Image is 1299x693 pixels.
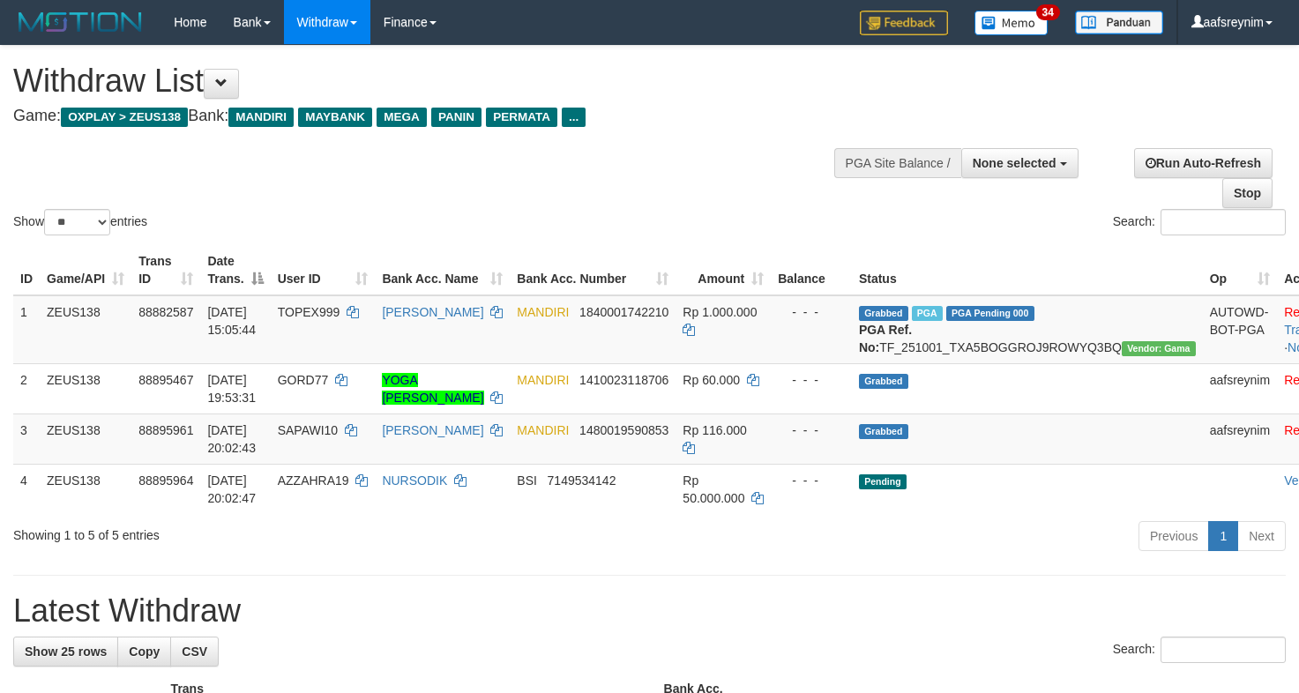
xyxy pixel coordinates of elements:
th: Bank Acc. Number: activate to sort column ascending [510,245,676,295]
span: MAYBANK [298,108,372,127]
span: SAPAWI10 [278,423,338,437]
span: CSV [182,645,207,659]
input: Search: [1161,637,1286,663]
a: Copy [117,637,171,667]
span: Show 25 rows [25,645,107,659]
td: 3 [13,414,40,464]
a: [PERSON_NAME] [382,423,483,437]
td: ZEUS138 [40,464,131,514]
span: Rp 50.000.000 [683,473,744,505]
th: Date Trans.: activate to sort column descending [200,245,270,295]
span: Copy 1480019590853 to clipboard [579,423,668,437]
td: TF_251001_TXA5BOGGROJ9ROWYQ3BQ [852,295,1203,364]
td: 4 [13,464,40,514]
span: Copy [129,645,160,659]
span: 88895961 [138,423,193,437]
img: panduan.png [1075,11,1163,34]
span: [DATE] 20:02:47 [207,473,256,505]
span: Grabbed [859,424,908,439]
span: OXPLAY > ZEUS138 [61,108,188,127]
a: Show 25 rows [13,637,118,667]
span: PERMATA [486,108,557,127]
span: MANDIRI [517,423,569,437]
span: ... [562,108,586,127]
th: ID [13,245,40,295]
label: Search: [1113,637,1286,663]
span: [DATE] 20:02:43 [207,423,256,455]
span: Vendor URL: https://trx31.1velocity.biz [1122,341,1196,356]
h4: Game: Bank: [13,108,848,125]
input: Search: [1161,209,1286,235]
span: MANDIRI [517,373,569,387]
span: Copy 7149534142 to clipboard [548,473,616,488]
a: YOGA [PERSON_NAME] [382,373,483,405]
a: Previous [1138,521,1209,551]
td: ZEUS138 [40,363,131,414]
span: Pending [859,474,907,489]
span: TOPEX999 [278,305,340,319]
span: Copy 1410023118706 to clipboard [579,373,668,387]
img: Button%20Memo.svg [974,11,1049,35]
span: Rp 1.000.000 [683,305,757,319]
span: Copy 1840001742210 to clipboard [579,305,668,319]
td: 2 [13,363,40,414]
span: MANDIRI [228,108,294,127]
b: PGA Ref. No: [859,323,912,354]
span: BSI [517,473,537,488]
td: aafsreynim [1203,363,1277,414]
img: Feedback.jpg [860,11,948,35]
h1: Latest Withdraw [13,593,1286,629]
label: Search: [1113,209,1286,235]
div: Showing 1 to 5 of 5 entries [13,519,528,544]
div: - - - [778,472,845,489]
a: 1 [1208,521,1238,551]
span: PGA Pending [946,306,1034,321]
div: - - - [778,303,845,321]
th: Trans ID: activate to sort column ascending [131,245,200,295]
td: AUTOWD-BOT-PGA [1203,295,1277,364]
span: MEGA [377,108,427,127]
div: - - - [778,371,845,389]
th: Game/API: activate to sort column ascending [40,245,131,295]
div: PGA Site Balance / [834,148,961,178]
span: 88895467 [138,373,193,387]
th: Op: activate to sort column ascending [1203,245,1277,295]
td: aafsreynim [1203,414,1277,464]
img: MOTION_logo.png [13,9,147,35]
td: ZEUS138 [40,295,131,364]
span: Grabbed [859,306,908,321]
span: 88882587 [138,305,193,319]
select: Showentries [44,209,110,235]
label: Show entries [13,209,147,235]
a: [PERSON_NAME] [382,305,483,319]
span: PANIN [431,108,482,127]
span: Rp 116.000 [683,423,746,437]
span: 34 [1036,4,1060,20]
h1: Withdraw List [13,63,848,99]
a: Run Auto-Refresh [1134,148,1273,178]
th: User ID: activate to sort column ascending [271,245,376,295]
a: NURSODIK [382,473,447,488]
span: None selected [973,156,1056,170]
span: [DATE] 15:05:44 [207,305,256,337]
span: Grabbed [859,374,908,389]
th: Balance [771,245,852,295]
td: 1 [13,295,40,364]
a: Stop [1222,178,1273,208]
th: Amount: activate to sort column ascending [676,245,771,295]
th: Bank Acc. Name: activate to sort column ascending [375,245,510,295]
a: CSV [170,637,219,667]
div: - - - [778,421,845,439]
span: AZZAHRA19 [278,473,349,488]
span: MANDIRI [517,305,569,319]
span: Marked by aafnoeunsreypich [912,306,943,321]
span: 88895964 [138,473,193,488]
a: Next [1237,521,1286,551]
button: None selected [961,148,1079,178]
span: Rp 60.000 [683,373,740,387]
span: GORD77 [278,373,329,387]
td: ZEUS138 [40,414,131,464]
span: [DATE] 19:53:31 [207,373,256,405]
th: Status [852,245,1203,295]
